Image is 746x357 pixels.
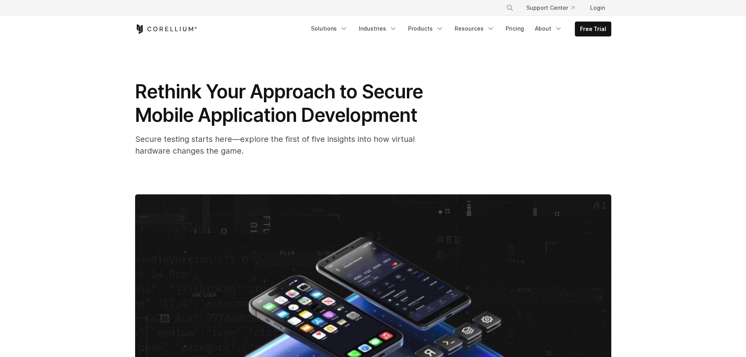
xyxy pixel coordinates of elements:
a: Free Trial [575,22,611,36]
a: Support Center [520,1,581,15]
a: About [530,22,567,36]
button: Search [503,1,517,15]
a: Resources [450,22,499,36]
a: Solutions [306,22,352,36]
a: Pricing [501,22,529,36]
div: Navigation Menu [497,1,611,15]
a: Products [403,22,448,36]
a: Login [584,1,611,15]
a: Industries [354,22,402,36]
a: Corellium Home [135,24,197,34]
span: Secure testing starts here—explore the first of five insights into how virtual hardware changes t... [135,134,415,156]
span: Rethink Your Approach to Secure Mobile Application Development [135,80,423,127]
div: Navigation Menu [306,22,611,36]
